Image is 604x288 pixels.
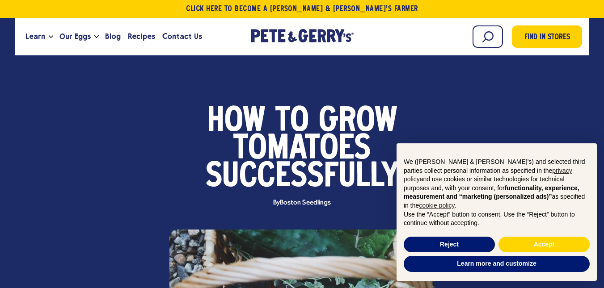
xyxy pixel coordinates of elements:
[124,25,159,49] a: Recipes
[206,163,399,191] span: Successfully
[498,237,590,253] button: Accept
[280,199,330,206] span: Boston Seedlings
[128,31,155,42] span: Recipes
[404,158,590,210] p: We ([PERSON_NAME] & [PERSON_NAME]'s) and selected third parties collect personal information as s...
[512,25,582,48] a: Find in Stores
[269,200,335,206] span: By
[473,25,503,48] input: Search
[49,35,53,38] button: Open the dropdown menu for Learn
[207,108,266,136] span: How
[233,136,371,163] span: Tomatoes
[404,237,495,253] button: Reject
[105,31,121,42] span: Blog
[94,35,99,38] button: Open the dropdown menu for Our Eggs
[22,25,49,49] a: Learn
[319,108,397,136] span: Grow
[56,25,94,49] a: Our Eggs
[59,31,91,42] span: Our Eggs
[101,25,124,49] a: Blog
[275,108,309,136] span: to
[419,202,454,209] a: cookie policy
[159,25,206,49] a: Contact Us
[25,31,45,42] span: Learn
[524,32,570,44] span: Find in Stores
[404,210,590,228] p: Use the “Accept” button to consent. Use the “Reject” button to continue without accepting.
[404,256,590,272] button: Learn more and customize
[162,31,202,42] span: Contact Us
